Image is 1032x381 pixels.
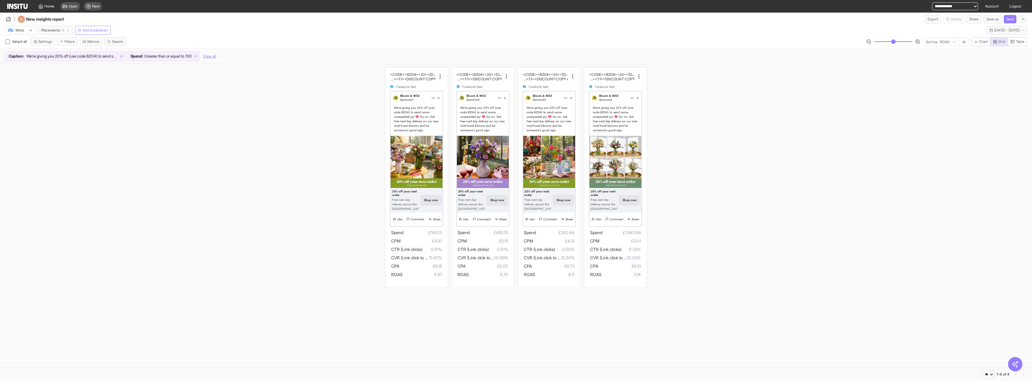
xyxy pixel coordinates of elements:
div: 20% off your next order [458,190,485,197]
button: Search [104,37,126,46]
span: Share [631,217,639,222]
span: CTR (Link clicks) [391,247,422,252]
span: 0.33% [621,246,641,253]
button: Chart [971,37,991,46]
span: CPA [524,263,532,269]
button: Export [925,15,941,23]
span: ROAS [524,272,535,277]
button: Settings [31,37,55,46]
span: Placements [41,28,60,33]
span: CPM [457,238,467,243]
span: Sponsored [400,98,413,101]
button: Add breakdown [75,26,111,35]
span: CVR (Link click to purchase) [590,255,643,260]
span: You cannot delete a preset report. [943,15,964,23]
span: £145.13 [403,229,442,236]
span: 5.70 [469,271,508,278]
div: Free next day delivery across the [GEOGRAPHIC_DATA] [591,198,618,211]
img: Bloom & Wild [459,95,465,101]
span: Bloom & Wild [400,94,419,97]
img: Bloom & Wild [592,95,597,101]
span: 3.14 [601,271,641,278]
span: £5.00 [466,263,508,270]
span: Share [433,217,440,222]
span: CPA [457,263,466,269]
span: Comment [477,217,490,222]
span: Bloom & Wild [533,94,552,97]
span: New [92,4,100,9]
span: Add breakdown [82,28,108,33]
span: Comment [411,217,424,222]
h4: New insights report [26,16,80,22]
span: Like [529,217,535,222]
span: Comment [610,217,623,222]
span: Sponsored [466,98,479,101]
span: Sponsored [599,98,612,101]
span: £4.10 [400,237,442,245]
button: Share [967,15,981,23]
div: New insights report [18,16,80,23]
div: We're giving you 20% off (use code BZ04) to send some unexpected joy 💖 Go on. Get free next-day d... [394,106,439,133]
span: £3.01 [599,237,641,245]
span: Facebook feed [463,85,482,88]
button: Metrics [80,37,102,46]
span: Comment [543,217,557,222]
span: 15.47% [429,254,442,261]
span: 100 [185,53,192,59]
span: CVR (Link click to purchase) [391,255,444,260]
span: 5.97 [403,271,442,278]
span: Chart [979,39,988,44]
button: Save as [984,15,1001,23]
div: 1-4 of 4 [997,372,1009,377]
span: £1,543.68 [602,229,641,236]
div: <CODE><BZ04><20><19-02-25><UK><January-25><CREATIVE-BAU><COPY-BAU><ECOM><DISCOUNT+DELIVERY><FLOWE... [589,72,635,81]
div: 20% off your next order [392,190,419,197]
span: Spend : [130,53,143,59]
h2: <CODE><BZ04><20><[DATE]><UK><January-25><CREATIVE-BAU><COPY-BAU><ECOM><DISCOU [456,72,502,77]
h2: <CODE><BZ04><20><[DATE]><UK><January-25><CREATIVE-BAU><COPY-BAU><ECOM><DIS [589,72,635,77]
span: 0.50% [555,246,574,253]
button: Placements [38,26,73,35]
button: Delete [943,15,964,23]
button: Shop now [553,195,574,206]
span: ROAS [590,272,601,277]
span: 4.11 [535,271,574,278]
span: CPA [590,263,598,269]
span: 10.03% [627,254,641,261]
span: Search [112,39,123,44]
span: Facebook feed [396,85,416,88]
button: Grid [990,37,1008,46]
div: <CODE><BZ04><20><19-02-25><UK><January-25><CREATIVE-BAU><COPY-BAU><ECOM><DISCOUNT+DELIVERY><FLOWE... [390,72,436,81]
div: We're giving you 20% off (use code BZ04) to send some unexpected joy 💖 Go on. Get free next-day d... [593,106,638,133]
button: / [5,16,15,23]
span: £6.73 [532,263,574,270]
span: Select all [12,39,28,44]
span: CVR (Link click to purchase) [457,255,510,260]
span: / [14,16,15,22]
h2: <CODE><BZ04><20><[DATE]><UK><January-25><CREATIVE-BAU><COPY-BAU><ECOM><DISCOUNT [523,72,568,77]
span: 12.24% [561,254,574,261]
span: Share [565,217,573,222]
div: <CODE><BZ04><20><19-02-25><UK><January-25><CREATIVE-BAU><COPY-BAU><ECOM><DISCOUNT+DELIVERY><FLOWE... [456,72,502,81]
span: Caption : [9,53,24,59]
span: CPM [391,238,400,243]
span: Spend [391,230,403,235]
span: Share [499,217,507,222]
span: Facebook feed [595,85,615,88]
span: £5.15 [467,237,508,245]
span: CTR (Link clicks) [524,247,555,252]
button: Shop now [619,195,640,206]
button: Table [1008,37,1027,46]
span: £465.10 [470,229,508,236]
span: Spend [590,230,602,235]
span: Home [44,4,54,9]
button: Save [1004,15,1016,23]
span: Like [397,217,402,222]
span: Grid [998,39,1005,44]
h2: DELIVERY><FLOWERS><THREE-BOUQUETS-GREEN><SINGLE-IMAGE><STATIC><1:1><DISCOUNT-COPY> [390,77,436,81]
span: ROAS [391,272,403,277]
button: Filters [57,37,77,46]
span: We're giving you 20% off (use code BZ04) to send some unexpected joy 💖 Go on. Get free next-day d... [26,53,118,59]
div: <CODE><BZ04><20><19-02-25><UK><January-25><CREATIVE-BAU><COPY-BAU><ECOM><DISCOUNT+DELIVERY><FLOWE... [523,72,568,81]
div: Free next day delivery across the [GEOGRAPHIC_DATA] [392,198,419,211]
